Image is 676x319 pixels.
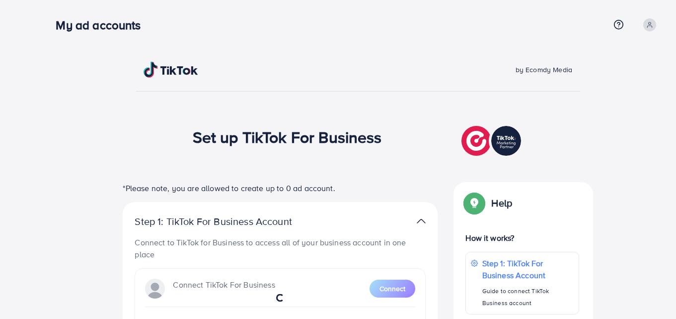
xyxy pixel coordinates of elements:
span: by Ecomdy Media [516,65,572,75]
p: Guide to connect TikTok Business account [482,285,574,309]
h3: My ad accounts [56,18,149,32]
p: Help [491,197,512,209]
h1: Set up TikTok For Business [193,127,382,146]
img: TikTok partner [417,214,426,228]
img: TikTok [144,62,198,78]
p: How it works? [465,232,579,244]
p: *Please note, you are allowed to create up to 0 ad account. [123,182,438,194]
img: TikTok partner [461,123,524,158]
p: Step 1: TikTok For Business Account [482,257,574,281]
img: Popup guide [465,194,483,212]
p: Step 1: TikTok For Business Account [135,215,323,227]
